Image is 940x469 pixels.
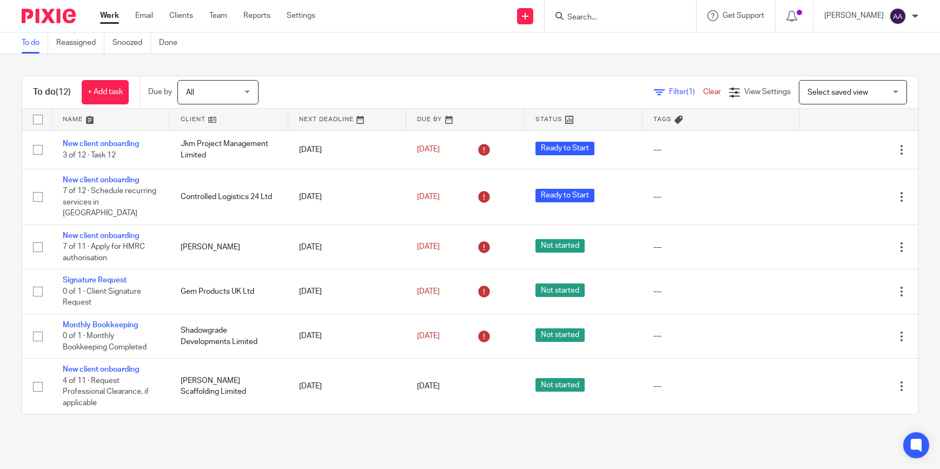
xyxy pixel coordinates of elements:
[288,130,406,169] td: [DATE]
[159,32,186,54] a: Done
[170,169,288,224] td: Controlled Logistics 24 Ltd
[535,378,585,392] span: Not started
[653,144,789,155] div: ---
[669,88,703,96] span: Filter
[169,10,193,21] a: Clients
[417,146,440,154] span: [DATE]
[63,321,138,329] a: Monthly Bookkeeping
[288,359,406,414] td: [DATE]
[535,239,585,253] span: Not started
[170,130,288,169] td: Jkm Project Management Limited
[148,87,172,97] p: Due by
[63,288,141,307] span: 0 of 1 · Client Signature Request
[889,8,906,25] img: svg%3E
[112,32,151,54] a: Snoozed
[33,87,71,98] h1: To do
[824,10,884,21] p: [PERSON_NAME]
[288,314,406,358] td: [DATE]
[135,10,153,21] a: Email
[170,314,288,358] td: Shadowgrade Developments Limited
[535,189,594,202] span: Ready to Start
[287,10,315,21] a: Settings
[686,88,695,96] span: (1)
[63,188,156,217] span: 7 of 12 · Schedule recurring services in [GEOGRAPHIC_DATA]
[22,9,76,23] img: Pixie
[653,381,789,392] div: ---
[170,359,288,414] td: [PERSON_NAME] Scaffolding Limited
[56,32,104,54] a: Reassigned
[417,193,440,201] span: [DATE]
[170,224,288,269] td: [PERSON_NAME]
[63,140,139,148] a: New client onboarding
[22,32,48,54] a: To do
[653,116,672,122] span: Tags
[417,382,440,390] span: [DATE]
[723,12,764,19] span: Get Support
[170,269,288,314] td: Gem Products UK Ltd
[63,377,149,407] span: 4 of 11 · Request Professional Clearance, if applicable
[186,89,194,96] span: All
[417,332,440,340] span: [DATE]
[653,191,789,202] div: ---
[63,276,127,284] a: Signature Request
[807,89,868,96] span: Select saved view
[417,243,440,251] span: [DATE]
[566,13,664,23] input: Search
[63,243,145,262] span: 7 of 11 · Apply for HMRC authorisation
[744,88,791,96] span: View Settings
[417,288,440,295] span: [DATE]
[653,331,789,341] div: ---
[288,269,406,314] td: [DATE]
[56,88,71,96] span: (12)
[63,232,139,240] a: New client onboarding
[63,176,139,184] a: New client onboarding
[63,332,147,351] span: 0 of 1 · Monthly Bookkeeping Completed
[243,10,270,21] a: Reports
[288,169,406,224] td: [DATE]
[703,88,721,96] a: Clear
[63,151,116,159] span: 3 of 12 · Task 12
[653,242,789,253] div: ---
[535,142,594,155] span: Ready to Start
[82,80,129,104] a: + Add task
[209,10,227,21] a: Team
[653,286,789,297] div: ---
[63,366,139,373] a: New client onboarding
[288,224,406,269] td: [DATE]
[535,283,585,297] span: Not started
[100,10,119,21] a: Work
[535,328,585,342] span: Not started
